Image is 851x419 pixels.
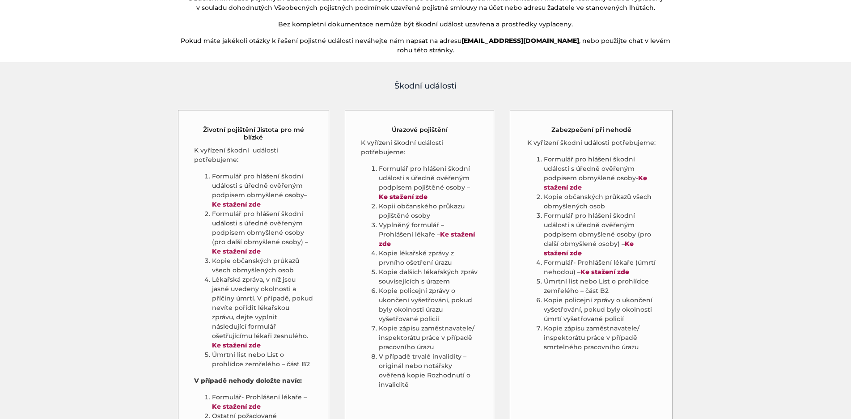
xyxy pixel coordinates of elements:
a: Ke stažení zde [212,341,261,349]
a: Ke stažení zde [580,268,629,276]
li: Lékařská zpráva, v níž jsou jasně uvedeny okolnosti a příčiny úmrtí. V případě, pokud nevíte poří... [212,275,313,350]
li: Kopie lékařské zprávy z prvního ošetření úrazu [379,249,478,267]
p: Pokud máte jakékoli otázky k řešení pojistné události neváhejte nám napsat na adresu , nebo použi... [178,36,674,55]
li: Formulář pro hlášení škodní události s úředně ověřeným podpisem obmyšlené osoby- [544,155,656,192]
li: Kopie policejní zprávy o ukončení vyšetřování, pokud byly okolnosti úmrtí vyšetřované policií [544,296,656,324]
h4: Škodní události [178,80,674,92]
a: Ke stažení zde [379,230,475,248]
li: Kopie zápisu zaměstnavatele/ inspektorátu práce v případě pracovního úrazu [379,324,478,352]
h5: Zabezpečení při nehodě [551,126,631,134]
li: Kopie dalších lékařských zpráv souvisejících s úrazem [379,267,478,286]
li: Úmrtní list nebo List o prohlídce zemřelého – část B2 [212,350,313,369]
li: Formulář pro hlášení škodní události s úředně ověřeným podpisem obmyšlené osoby (pro další obmyšl... [212,209,313,256]
li: Formulář- Prohlášení lékaře (úmrtí nehodou) – [544,258,656,277]
li: Vyplněný formulář – Prohlášení lékaře – [379,220,478,249]
li: V případě trvalé invalidity – originál nebo notářsky ověřená kopie Rozhodnutí o invaliditě [379,352,478,389]
a: Ke stažení zde [544,240,634,257]
li: Formulář- Prohlášení lékaře – [212,393,313,411]
li: Formulář pro hlášení škodní události s úředně ověřeným podpisem pojištěné osoby – [379,164,478,202]
li: Kopie policejní zprávy o ukončení vyšetřování, pokud byly okolnosti úrazu vyšetřované policií [379,286,478,324]
a: Ke stažení zde [212,247,261,255]
strong: V případě nehody doložte navíc: [194,377,302,385]
p: K vyřízení škodní události potřebujeme: [526,138,656,148]
h5: Úrazové pojištění [392,126,448,134]
a: Ke stažení zde [212,200,261,208]
li: Kopie občanských průkazů všech obmyšlených osob [212,256,313,275]
li: Kopii občanského průkazu pojištěné osoby [379,202,478,220]
li: Kopie občanských průkazů všech obmyšlených osob [544,192,656,211]
li: Formulář pro hlášení škodní události s úředně ověřeným podpisem obmyšlené osoby (pro další obmyšl... [544,211,656,258]
li: Úmrtní list nebo List o prohlídce zemřelého – část B2 [544,277,656,296]
li: Formulář pro hlášení škodní události s úředně ověřeným podpisem obmyšlené osoby– [212,172,313,209]
li: Kopie zápisu zaměstnavatele/ inspektorátu práce v případě smrtelného pracovního úrazu [544,324,656,352]
a: Ke stažení zde [544,174,647,191]
a: Ke stažení zde [379,193,428,201]
strong: [EMAIL_ADDRESS][DOMAIN_NAME] [461,37,579,45]
h5: Životní pojištění Jistota pro mé blízké [194,126,313,141]
a: Ke stažení zde [212,402,261,411]
p: Bez kompletní dokumentace nemůže být škodní událost uzavřena a prostředky vyplaceny. [178,20,674,29]
p: K vyřízení škodní události potřebujeme: [194,146,313,165]
p: K vyřízení škodní události potřebujeme: [361,138,478,157]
